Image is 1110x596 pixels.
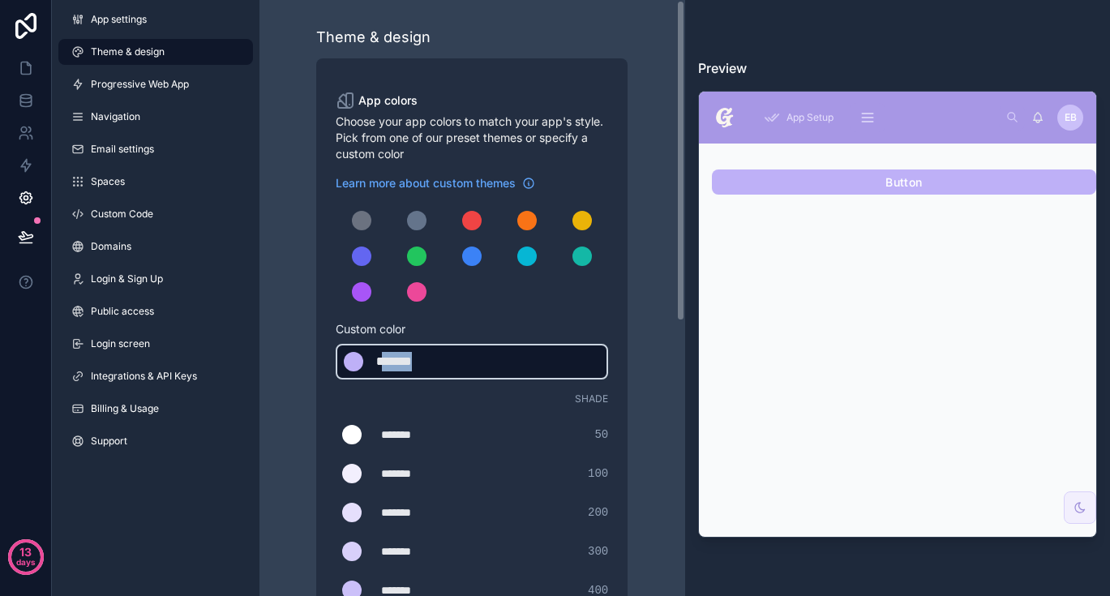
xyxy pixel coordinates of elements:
[58,396,253,422] a: Billing & Usage
[58,169,253,195] a: Spaces
[1065,111,1077,124] span: eB
[588,465,608,482] span: 100
[58,39,253,65] a: Theme & design
[336,321,595,337] span: Custom color
[58,331,253,357] a: Login screen
[712,169,1097,195] button: Button
[91,143,154,156] span: Email settings
[58,234,253,259] a: Domains
[91,272,163,285] span: Login & Sign Up
[358,92,418,109] span: App colors
[712,105,738,131] img: App logo
[91,402,159,415] span: Billing & Usage
[588,504,608,521] span: 200
[58,136,253,162] a: Email settings
[91,240,131,253] span: Domains
[58,6,253,32] a: App settings
[786,111,834,124] span: App Setup
[698,58,1098,78] h3: Preview
[91,110,140,123] span: Navigation
[91,78,189,91] span: Progressive Web App
[336,175,516,191] span: Learn more about custom themes
[58,363,253,389] a: Integrations & API Keys
[58,71,253,97] a: Progressive Web App
[91,45,165,58] span: Theme & design
[58,201,253,227] a: Custom Code
[336,114,608,162] span: Choose your app colors to match your app's style. Pick from one of our preset themes or specify a...
[91,305,154,318] span: Public access
[91,208,153,221] span: Custom Code
[759,103,845,132] a: App Setup
[575,392,608,405] span: Shade
[91,337,150,350] span: Login screen
[58,104,253,130] a: Navigation
[91,13,147,26] span: App settings
[19,544,32,560] p: 13
[594,427,608,443] span: 50
[91,435,127,448] span: Support
[58,266,253,292] a: Login & Sign Up
[588,543,608,560] span: 300
[751,100,1000,135] div: scrollable content
[16,551,36,573] p: days
[58,428,253,454] a: Support
[316,26,431,49] div: Theme & design
[91,175,125,188] span: Spaces
[91,370,197,383] span: Integrations & API Keys
[58,298,253,324] a: Public access
[336,175,535,191] a: Learn more about custom themes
